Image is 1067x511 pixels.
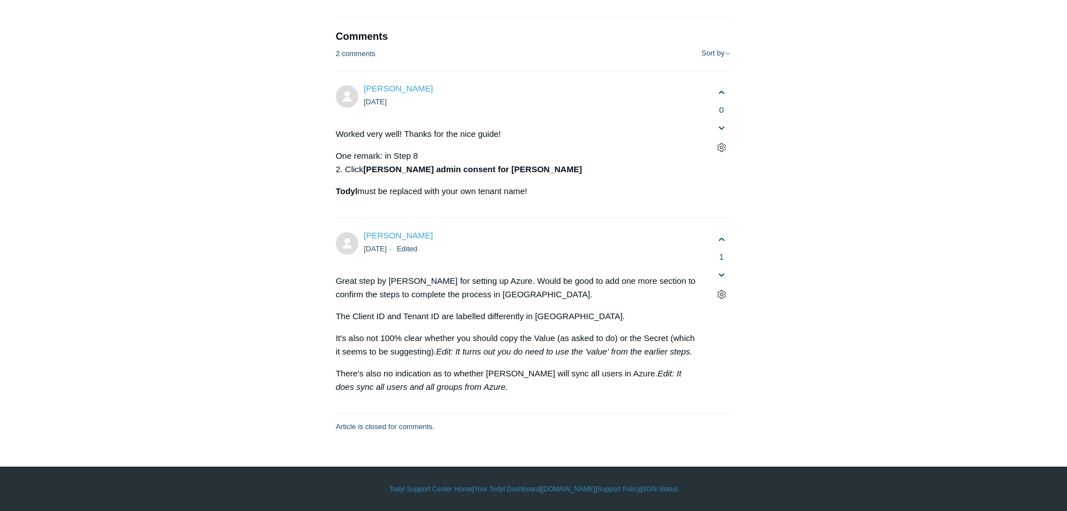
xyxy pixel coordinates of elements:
[364,231,433,240] span: Stuart Brown
[712,265,731,285] button: This comment was not helpful
[336,185,701,198] p: must be replaced with your own tenant name!
[336,421,435,432] p: Article is closed for comments.
[336,310,701,323] p: The Client ID and Tenant ID are labelled differently in [GEOGRAPHIC_DATA].
[336,48,376,59] p: 2 comments
[712,104,731,117] span: 0
[597,484,640,494] a: Support Policy
[712,285,731,305] button: Comment actions
[712,82,731,102] button: This comment was helpful
[542,484,595,494] a: [DOMAIN_NAME]
[364,84,433,93] span: Erwin Geirnaert
[336,29,732,44] h2: Comments
[396,245,417,253] li: Edited
[336,186,358,196] strong: Todyl
[643,484,678,494] a: SGN Status
[712,229,731,249] button: This comment was helpful
[436,347,692,356] em: Edit: It turns out you do need to use the 'value' from the earlier steps.
[363,164,582,174] strong: [PERSON_NAME] admin consent for [PERSON_NAME]
[336,127,701,141] p: Worked very well! Thanks for the nice guide!
[712,118,731,138] button: This comment was not helpful
[336,149,701,176] p: One remark: in Step 8 2. Click
[712,251,731,264] span: 1
[712,138,731,158] button: Comment actions
[336,332,701,358] p: It's also not 100% clear whether you should copy the Value (as asked to do) or the Secret (which ...
[209,484,859,494] div: | | | |
[336,274,701,301] p: Great step by [PERSON_NAME] for setting up Azure. Would be good to add one more section to confir...
[389,484,472,494] a: Todyl Support Center Home
[364,231,433,240] a: [PERSON_NAME]
[364,245,387,253] time: 08/23/2021, 04:44
[336,367,701,394] p: There's also no indication as to whether [PERSON_NAME] will sync all users in Azure.
[364,98,387,106] time: 06/07/2021, 11:45
[701,49,731,58] button: Sort by
[474,484,539,494] a: Your Todyl Dashboard
[364,84,433,93] a: [PERSON_NAME]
